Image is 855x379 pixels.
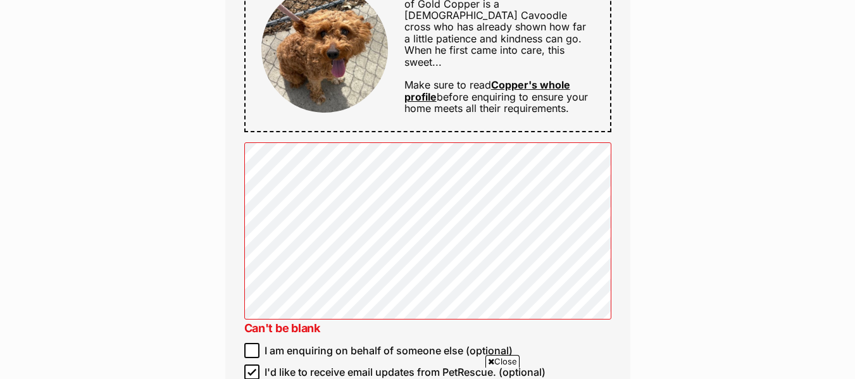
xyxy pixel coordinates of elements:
[244,320,611,337] p: Can't be blank
[485,355,520,368] span: Close
[404,78,570,103] a: Copper's whole profile
[265,343,513,358] span: I am enquiring on behalf of someone else (optional)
